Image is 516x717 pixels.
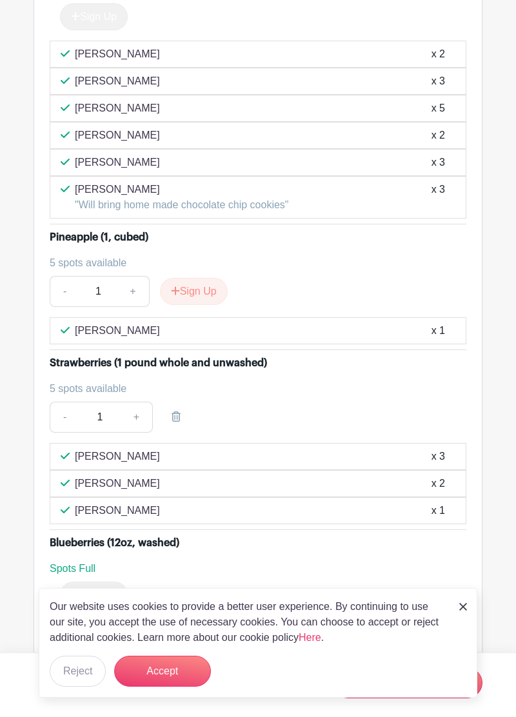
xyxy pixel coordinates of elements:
span: Spots Full [50,563,95,574]
p: [PERSON_NAME] [75,128,160,143]
a: Here [299,632,321,643]
a: - [50,402,79,433]
p: [PERSON_NAME] [75,182,289,197]
p: [PERSON_NAME] [75,101,160,116]
div: x 5 [432,101,445,116]
p: "Will bring home made chocolate chip cookies" [75,197,289,213]
button: Sign Up [160,278,228,305]
a: + [117,276,149,307]
div: x 1 [432,323,445,339]
img: close_button-5f87c8562297e5c2d7936805f587ecaba9071eb48480494691a3f1689db116b3.svg [459,603,467,611]
p: [PERSON_NAME] [75,74,160,89]
p: [PERSON_NAME] [75,323,160,339]
div: x 1 [432,503,445,518]
div: x 2 [432,128,445,143]
div: x 3 [432,155,445,170]
div: Pineapple (1, cubed) [50,230,148,245]
div: x 3 [432,182,445,213]
div: Strawberries (1 pound whole and unwashed) [50,355,267,371]
p: [PERSON_NAME] [75,155,160,170]
div: x 3 [432,74,445,89]
div: x 2 [432,46,445,62]
p: [PERSON_NAME] [75,46,160,62]
div: 5 spots available [50,255,456,271]
a: + [121,402,153,433]
p: [PERSON_NAME] [75,476,160,491]
button: Reject [50,656,106,687]
a: - [50,276,79,307]
div: 5 spots available [50,381,456,397]
div: Blueberries (12oz, washed) [50,535,179,551]
div: x 3 [432,449,445,464]
p: [PERSON_NAME] [75,449,160,464]
div: x 2 [432,476,445,491]
p: [PERSON_NAME] [75,503,160,518]
button: Accept [114,656,211,687]
p: Our website uses cookies to provide a better user experience. By continuing to use our site, you ... [50,599,446,645]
